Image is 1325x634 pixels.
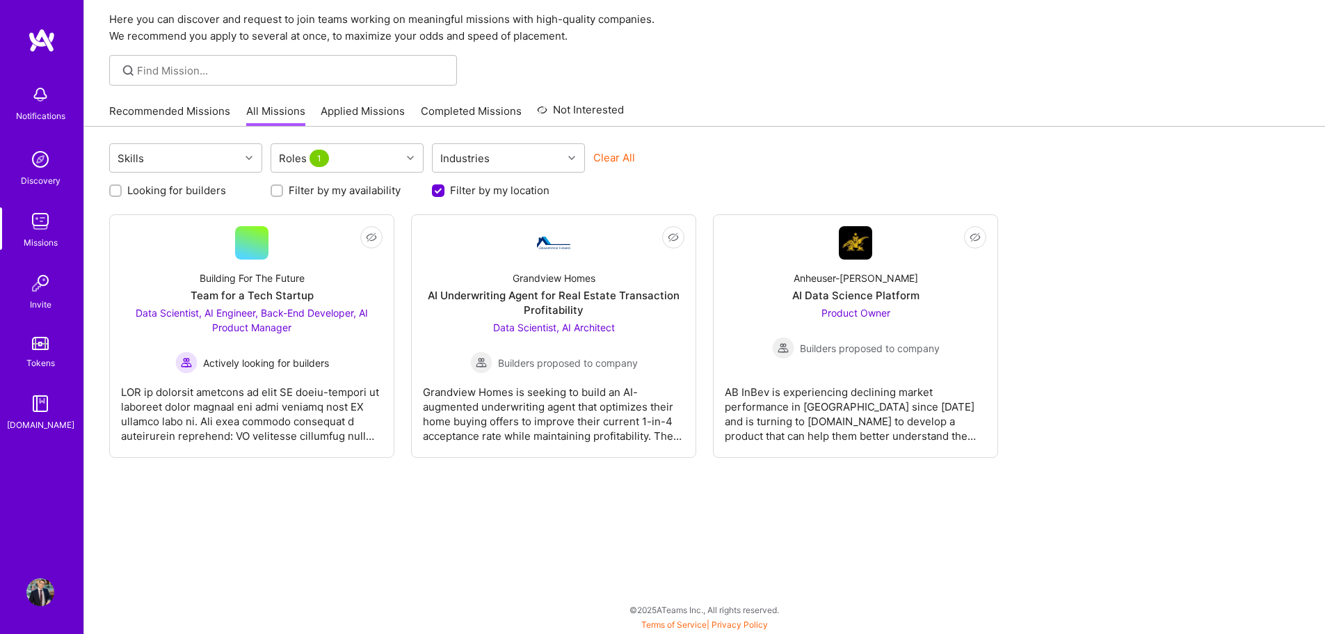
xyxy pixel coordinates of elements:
[437,148,493,168] div: Industries
[641,619,768,630] span: |
[28,28,56,53] img: logo
[498,356,638,370] span: Builders proposed to company
[136,307,368,333] span: Data Scientist, AI Engineer, Back-End Developer, AI Product Manager
[109,11,1300,45] p: Here you can discover and request to join teams working on meaningful missions with high-quality ...
[839,226,872,260] img: Company Logo
[310,150,329,167] span: 1
[83,592,1325,627] div: © 2025 ATeams Inc., All rights reserved.
[289,183,401,198] label: Filter by my availability
[537,237,570,249] img: Company Logo
[725,374,986,443] div: AB InBev is experiencing declining market performance in [GEOGRAPHIC_DATA] since [DATE] and is tu...
[792,288,920,303] div: AI Data Science Platform
[24,235,58,250] div: Missions
[407,154,414,161] i: icon Chevron
[120,63,136,79] i: icon SearchGrey
[493,322,615,333] span: Data Scientist, AI Architect
[450,183,549,198] label: Filter by my location
[26,269,54,297] img: Invite
[821,307,890,319] span: Product Owner
[712,619,768,630] a: Privacy Policy
[423,374,684,443] div: Grandview Homes is seeking to build an AI-augmented underwriting agent that optimizes their home ...
[26,81,54,109] img: bell
[800,341,940,356] span: Builders proposed to company
[970,232,981,243] i: icon EyeClosed
[246,104,305,127] a: All Missions
[121,226,383,446] a: Building For The FutureTeam for a Tech StartupData Scientist, AI Engineer, Back-End Developer, AI...
[321,104,405,127] a: Applied Missions
[26,578,54,606] img: User Avatar
[127,183,226,198] label: Looking for builders
[109,104,230,127] a: Recommended Missions
[200,271,305,285] div: Building For The Future
[725,226,986,446] a: Company LogoAnheuser-[PERSON_NAME]AI Data Science PlatformProduct Owner Builders proposed to comp...
[26,207,54,235] img: teamwork
[121,374,383,443] div: LOR ip dolorsit ametcons ad elit SE doeiu-tempori ut laboreet dolor magnaal eni admi veniamq nost...
[175,351,198,374] img: Actively looking for builders
[568,154,575,161] i: icon Chevron
[668,232,679,243] i: icon EyeClosed
[191,288,314,303] div: Team for a Tech Startup
[32,337,49,350] img: tokens
[26,356,55,370] div: Tokens
[421,104,522,127] a: Completed Missions
[114,148,147,168] div: Skills
[470,351,492,374] img: Builders proposed to company
[246,154,252,161] i: icon Chevron
[21,173,61,188] div: Discovery
[366,232,377,243] i: icon EyeClosed
[275,148,335,168] div: Roles
[423,226,684,446] a: Company LogoGrandview HomesAI Underwriting Agent for Real Estate Transaction ProfitabilityData Sc...
[23,578,58,606] a: User Avatar
[26,145,54,173] img: discovery
[641,619,707,630] a: Terms of Service
[593,150,635,165] button: Clear All
[772,337,794,359] img: Builders proposed to company
[537,102,624,127] a: Not Interested
[16,109,65,123] div: Notifications
[137,63,447,78] input: Find Mission...
[794,271,918,285] div: Anheuser-[PERSON_NAME]
[513,271,595,285] div: Grandview Homes
[26,390,54,418] img: guide book
[423,288,684,317] div: AI Underwriting Agent for Real Estate Transaction Profitability
[7,418,74,432] div: [DOMAIN_NAME]
[30,297,51,312] div: Invite
[203,356,329,370] span: Actively looking for builders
